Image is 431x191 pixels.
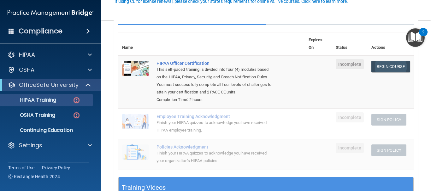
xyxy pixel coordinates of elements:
span: Incomplete [336,143,364,153]
p: OfficeSafe University [19,81,79,89]
th: Status [332,32,368,55]
p: HIPAA Training [4,97,56,103]
h4: Compliance [19,27,62,36]
button: Open Resource Center, 2 new notifications [406,28,425,47]
p: HIPAA [19,51,35,59]
img: PMB logo [8,7,93,19]
div: Policies Acknowledgment [156,144,273,149]
span: Ⓒ Rectangle Health 2024 [8,173,60,180]
th: Expires On [305,32,332,55]
p: OSHA [19,66,35,74]
th: Name [118,32,153,55]
button: Sign Policy [371,144,406,156]
a: HIPAA Officer Certification [156,61,273,66]
a: Terms of Use [8,165,34,171]
img: danger-circle.6113f641.png [73,111,80,119]
a: OSHA [8,66,92,74]
div: This self-paced training is divided into four (4) modules based on the HIPAA, Privacy, Security, ... [156,66,273,96]
span: Incomplete [336,59,364,69]
a: HIPAA [8,51,92,59]
button: Sign Policy [371,114,406,126]
p: Continuing Education [4,127,90,133]
div: 2 [422,32,424,40]
div: Finish your HIPAA quizzes to acknowledge you have received your organization’s HIPAA policies. [156,149,273,165]
img: danger-circle.6113f641.png [73,96,80,104]
a: Privacy Policy [42,165,70,171]
div: Finish your HIPAA quizzes to acknowledge you have received HIPAA employee training. [156,119,273,134]
div: Employee Training Acknowledgment [156,114,273,119]
th: Actions [368,32,414,55]
a: Begin Course [371,61,410,72]
p: Settings [19,142,42,149]
a: Settings [8,142,92,149]
iframe: Drift Widget Chat Controller [322,146,423,171]
div: Completion Time: 2 hours [156,96,273,104]
p: OSHA Training [4,112,55,118]
span: Incomplete [336,112,364,122]
a: OfficeSafe University [8,81,92,89]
